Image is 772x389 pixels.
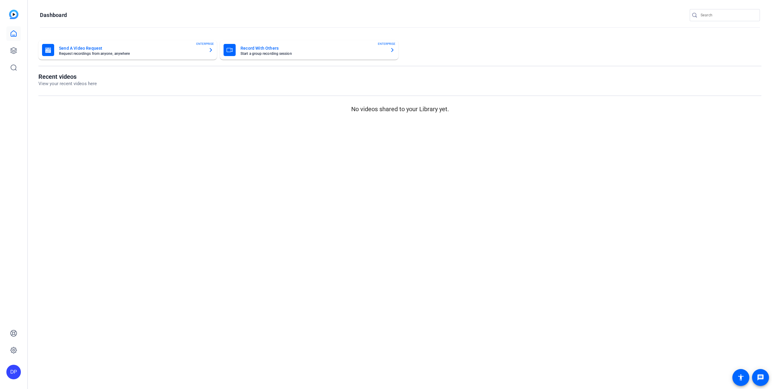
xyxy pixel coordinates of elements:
mat-icon: accessibility [737,374,744,381]
input: Search [701,12,755,19]
mat-card-subtitle: Start a group recording session [240,52,385,55]
mat-card-title: Send A Video Request [59,45,204,52]
h1: Recent videos [38,73,97,80]
span: ENTERPRISE [378,42,395,46]
img: blue-gradient.svg [9,10,18,19]
h1: Dashboard [40,12,67,19]
p: No videos shared to your Library yet. [38,105,761,114]
mat-card-subtitle: Request recordings from anyone, anywhere [59,52,204,55]
mat-card-title: Record With Others [240,45,385,52]
span: ENTERPRISE [196,42,214,46]
mat-icon: message [757,374,764,381]
p: View your recent videos here [38,80,97,87]
div: DP [6,365,21,379]
button: Record With OthersStart a group recording sessionENTERPRISE [220,40,398,60]
button: Send A Video RequestRequest recordings from anyone, anywhereENTERPRISE [38,40,217,60]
